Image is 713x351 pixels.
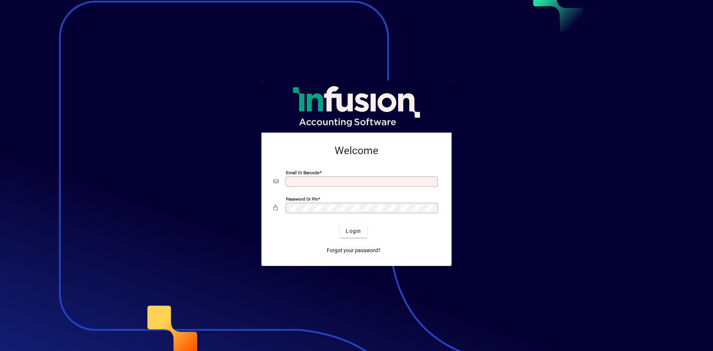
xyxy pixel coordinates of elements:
[286,196,318,202] mat-label: Password or Pin
[327,247,381,254] span: Forgot your password?
[324,244,384,257] a: Forgot your password?
[346,227,361,235] span: Login
[340,224,367,238] button: Login
[286,170,319,175] mat-label: Email or Barcode
[273,144,440,157] h2: Welcome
